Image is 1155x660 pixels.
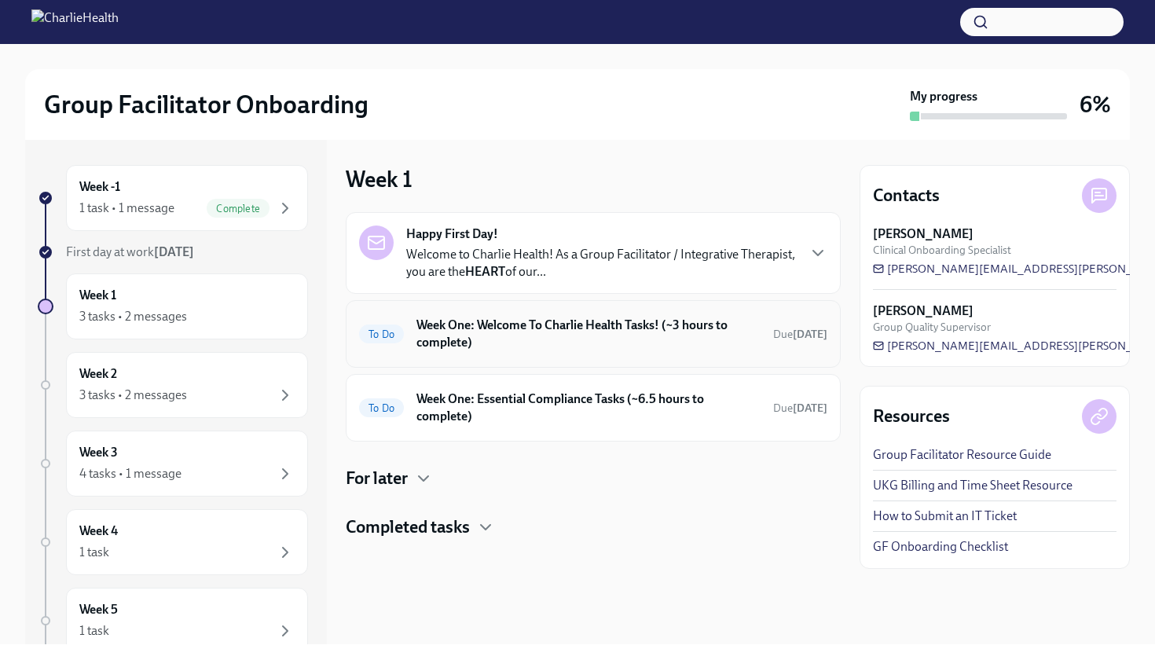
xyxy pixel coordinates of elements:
div: 4 tasks • 1 message [79,465,181,482]
div: 1 task • 1 message [79,200,174,217]
span: To Do [359,328,404,340]
h6: Week 5 [79,601,118,618]
a: First day at work[DATE] [38,244,308,261]
h2: Group Facilitator Onboarding [44,89,368,120]
a: Week 34 tasks • 1 message [38,431,308,497]
strong: [DATE] [793,328,827,341]
strong: Happy First Day! [406,225,498,243]
span: September 15th, 2025 10:00 [773,401,827,416]
p: Welcome to Charlie Health! As a Group Facilitator / Integrative Therapist, you are the of our... [406,246,796,280]
a: Group Facilitator Resource Guide [873,446,1051,464]
strong: [PERSON_NAME] [873,302,973,320]
strong: [DATE] [154,244,194,259]
div: 3 tasks • 2 messages [79,308,187,325]
h6: Week 4 [79,522,118,540]
div: 1 task [79,544,109,561]
a: Week 41 task [38,509,308,575]
a: To DoWeek One: Essential Compliance Tasks (~6.5 hours to complete)Due[DATE] [359,387,827,428]
a: How to Submit an IT Ticket [873,508,1017,525]
strong: [PERSON_NAME] [873,225,973,243]
span: Complete [207,203,269,214]
a: GF Onboarding Checklist [873,538,1008,555]
strong: HEART [465,264,505,279]
h4: For later [346,467,408,490]
h6: Week One: Essential Compliance Tasks (~6.5 hours to complete) [416,390,761,425]
span: First day at work [66,244,194,259]
a: UKG Billing and Time Sheet Resource [873,477,1072,494]
span: Due [773,328,827,341]
h6: Week 1 [79,287,116,304]
div: For later [346,467,841,490]
a: Week 51 task [38,588,308,654]
span: Due [773,401,827,415]
div: 3 tasks • 2 messages [79,387,187,404]
span: Group Quality Supervisor [873,320,991,335]
h3: 6% [1080,90,1111,119]
h4: Contacts [873,184,940,207]
strong: My progress [910,88,977,105]
a: To DoWeek One: Welcome To Charlie Health Tasks! (~3 hours to complete)Due[DATE] [359,313,827,354]
div: 1 task [79,622,109,640]
span: To Do [359,402,404,414]
h6: Week -1 [79,178,120,196]
div: Completed tasks [346,515,841,539]
a: Week -11 task • 1 messageComplete [38,165,308,231]
h3: Week 1 [346,165,412,193]
h6: Week 3 [79,444,118,461]
a: Week 23 tasks • 2 messages [38,352,308,418]
strong: [DATE] [793,401,827,415]
h6: Week One: Welcome To Charlie Health Tasks! (~3 hours to complete) [416,317,761,351]
span: September 15th, 2025 10:00 [773,327,827,342]
img: CharlieHealth [31,9,119,35]
h6: Week 2 [79,365,117,383]
span: Clinical Onboarding Specialist [873,243,1011,258]
a: Week 13 tasks • 2 messages [38,273,308,339]
h4: Resources [873,405,950,428]
h4: Completed tasks [346,515,470,539]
